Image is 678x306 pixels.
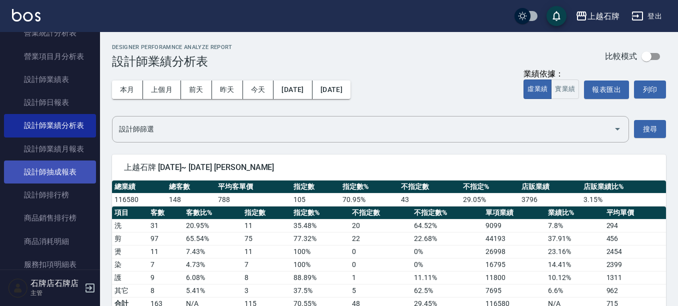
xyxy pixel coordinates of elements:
[183,258,242,271] td: 4.73 %
[519,193,581,206] td: 3796
[242,206,291,219] th: 指定數
[112,80,143,99] button: 本月
[242,258,291,271] td: 7
[411,271,483,284] td: 11.11 %
[545,284,604,297] td: 6.6 %
[604,245,666,258] td: 2454
[349,258,411,271] td: 0
[4,137,96,160] a: 設計師業績月報表
[291,271,349,284] td: 88.89 %
[124,162,654,172] span: 上越石牌 [DATE]~ [DATE] [PERSON_NAME]
[483,258,545,271] td: 16795
[112,44,232,50] h2: Designer Perforamnce Analyze Report
[212,80,243,99] button: 昨天
[545,232,604,245] td: 37.91 %
[398,180,460,193] th: 不指定數
[291,245,349,258] td: 100 %
[112,232,148,245] td: 剪
[242,219,291,232] td: 11
[4,45,96,68] a: 營業項目月分析表
[398,193,460,206] td: 43
[581,180,666,193] th: 店販業績比%
[112,284,148,297] td: 其它
[483,245,545,258] td: 26998
[523,79,551,99] button: 虛業績
[483,271,545,284] td: 11800
[291,206,349,219] th: 指定數%
[4,91,96,114] a: 設計師日報表
[291,284,349,297] td: 37.5 %
[30,288,81,297] p: 主管
[291,232,349,245] td: 77.32 %
[545,206,604,219] th: 業績比%
[411,219,483,232] td: 64.52 %
[587,10,619,22] div: 上越石牌
[148,206,184,219] th: 客數
[242,284,291,297] td: 3
[312,80,350,99] button: [DATE]
[460,193,519,206] td: 29.05 %
[183,206,242,219] th: 客數比%
[604,232,666,245] td: 456
[112,54,232,68] h3: 設計師業績分析表
[4,160,96,183] a: 設計師抽成報表
[291,180,340,193] th: 指定數
[4,230,96,253] a: 商品消耗明細
[605,51,637,61] p: 比較模式
[183,232,242,245] td: 65.54 %
[411,284,483,297] td: 62.5 %
[483,219,545,232] td: 9099
[148,245,184,258] td: 11
[634,120,666,138] button: 搜尋
[166,180,215,193] th: 總客數
[411,232,483,245] td: 22.68 %
[181,80,212,99] button: 前天
[604,219,666,232] td: 294
[545,271,604,284] td: 10.12 %
[242,245,291,258] td: 11
[273,80,312,99] button: [DATE]
[4,253,96,276] a: 服務扣項明細表
[4,21,96,44] a: 營業統計分析表
[634,80,666,98] button: 列印
[4,183,96,206] a: 設計師排行榜
[584,80,629,99] button: 報表匯出
[604,271,666,284] td: 1311
[148,232,184,245] td: 97
[242,232,291,245] td: 75
[112,258,148,271] td: 染
[112,180,666,206] table: a dense table
[215,180,291,193] th: 平均客單價
[349,232,411,245] td: 22
[215,193,291,206] td: 788
[148,284,184,297] td: 8
[519,180,581,193] th: 店販業績
[545,258,604,271] td: 14.41 %
[243,80,274,99] button: 今天
[4,68,96,91] a: 設計師業績表
[183,271,242,284] td: 6.08 %
[551,79,579,99] button: 實業績
[411,258,483,271] td: 0 %
[166,193,215,206] td: 148
[112,206,148,219] th: 項目
[604,258,666,271] td: 2399
[349,245,411,258] td: 0
[112,271,148,284] td: 護
[340,193,398,206] td: 70.95 %
[349,206,411,219] th: 不指定數
[148,219,184,232] td: 31
[483,284,545,297] td: 7695
[460,180,519,193] th: 不指定%
[604,284,666,297] td: 962
[8,278,28,298] img: Person
[183,245,242,258] td: 7.43 %
[30,278,81,288] h5: 石牌店石牌店
[604,206,666,219] th: 平均單價
[545,245,604,258] td: 23.16 %
[411,206,483,219] th: 不指定數%
[291,193,340,206] td: 105
[112,193,166,206] td: 116580
[242,271,291,284] td: 8
[545,219,604,232] td: 7.8 %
